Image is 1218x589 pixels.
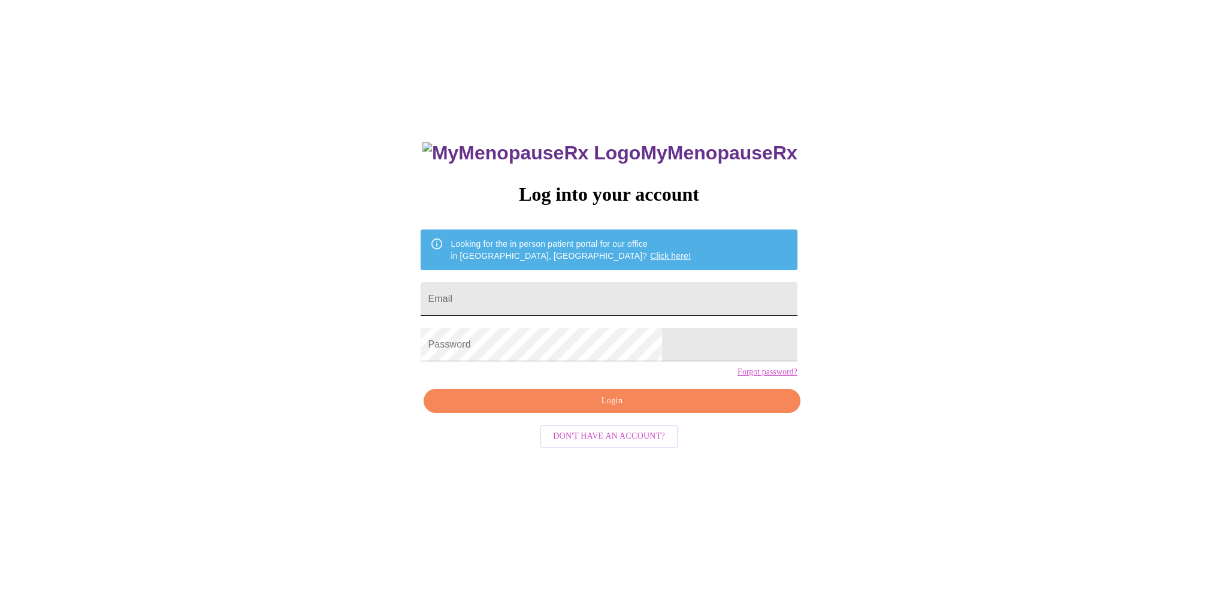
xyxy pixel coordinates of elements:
button: Login [424,389,800,413]
h3: Log into your account [421,183,797,206]
span: Don't have an account? [553,429,665,444]
img: MyMenopauseRx Logo [422,142,640,164]
span: Login [437,394,786,409]
a: Don't have an account? [537,430,681,440]
a: Forgot password? [738,367,797,377]
h3: MyMenopauseRx [422,142,797,164]
a: Click here! [650,251,691,261]
button: Don't have an account? [540,425,678,448]
div: Looking for the in person patient portal for our office in [GEOGRAPHIC_DATA], [GEOGRAPHIC_DATA]? [451,233,691,267]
